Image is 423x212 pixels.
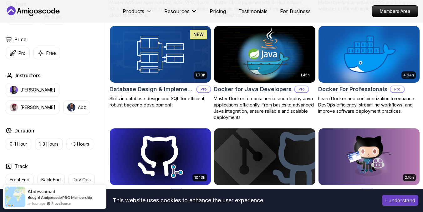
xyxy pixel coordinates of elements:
[110,85,194,94] h2: Database Design & Implementation
[6,138,31,150] button: 0-1 Hour
[6,174,33,186] button: Front End
[18,50,26,56] p: Pro
[295,86,308,92] p: Pro
[70,141,89,147] p: +3 Hours
[214,187,288,196] h2: Git & GitHub Fundamentals
[110,128,211,185] img: Git for Professionals card
[214,85,292,94] h2: Docker for Java Developers
[214,96,315,121] p: Master Docker to containerize and deploy Java applications efficiently. From basics to advanced J...
[51,201,71,206] a: ProveSource
[110,26,211,108] a: Database Design & Implementation card1.70hNEWDatabase Design & ImplementationProSkills in databas...
[123,8,144,15] p: Products
[46,50,56,56] p: Free
[405,175,414,180] p: 2.10h
[39,141,59,147] p: 1-3 Hours
[28,189,55,194] span: Abdessamad
[318,187,357,196] h2: GitHub Toolkit
[164,8,190,15] p: Resources
[214,128,315,185] img: Git & GitHub Fundamentals card
[5,194,373,207] div: This website uses cookies to enhance the user experience.
[73,177,91,183] p: Dev Ops
[300,73,310,78] p: 1.45h
[41,177,61,183] p: Back End
[210,8,226,15] a: Pricing
[5,187,25,207] img: provesource social proof notification image
[10,177,29,183] p: Front End
[28,195,40,200] span: Bought
[6,101,59,114] button: instructor img[PERSON_NAME]
[318,85,387,94] h2: Docker For Professionals
[41,195,92,200] a: Amigoscode PRO Membership
[123,8,152,20] button: Products
[10,141,27,147] p: 0-1 Hour
[197,86,211,92] p: Pro
[319,26,420,83] img: Docker For Professionals card
[164,8,197,20] button: Resources
[214,26,315,121] a: Docker for Java Developers card1.45hDocker for Java DevelopersProMaster Docker to containerize an...
[20,104,55,111] p: [PERSON_NAME]
[214,128,315,204] a: Git & GitHub Fundamentals cardGit & GitHub FundamentalsLearn the fundamentals of Git and GitHub.
[14,163,28,170] h2: Track
[69,174,95,186] button: Dev Ops
[372,5,418,17] a: Members Area
[196,73,205,78] p: 1.70h
[319,128,420,185] img: GitHub Toolkit card
[10,86,18,94] img: instructor img
[66,138,93,150] button: +3 Hours
[63,101,90,114] button: instructor imgAbz
[170,189,183,195] p: Pro
[280,8,311,15] a: For Business
[78,104,86,111] p: Abz
[382,195,418,206] button: Accept cookies
[318,96,420,114] p: Learn Docker and containerization to enhance DevOps efficiency, streamline workflows, and improve...
[28,201,45,206] span: an hour ago
[193,31,204,38] p: NEW
[194,175,205,180] p: 10.13h
[372,6,418,17] p: Members Area
[14,36,27,43] h2: Price
[211,24,318,84] img: Docker for Java Developers card
[238,8,268,15] a: Testimonials
[20,87,55,93] p: [PERSON_NAME]
[16,72,40,79] h2: Instructors
[403,73,414,78] p: 4.64h
[33,47,60,59] button: Free
[10,103,18,111] img: instructor img
[67,103,75,111] img: instructor img
[318,26,420,114] a: Docker For Professionals card4.64hDocker For ProfessionalsProLearn Docker and containerization to...
[37,174,65,186] button: Back End
[110,187,166,196] h2: Git for Professionals
[35,138,63,150] button: 1-3 Hours
[6,47,30,59] button: Pro
[110,26,211,83] img: Database Design & Implementation card
[14,127,34,134] h2: Duration
[6,83,59,97] button: instructor img[PERSON_NAME]
[110,96,211,108] p: Skills in database design and SQL for efficient, robust backend development
[360,189,374,195] p: Pro
[390,86,404,92] p: Pro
